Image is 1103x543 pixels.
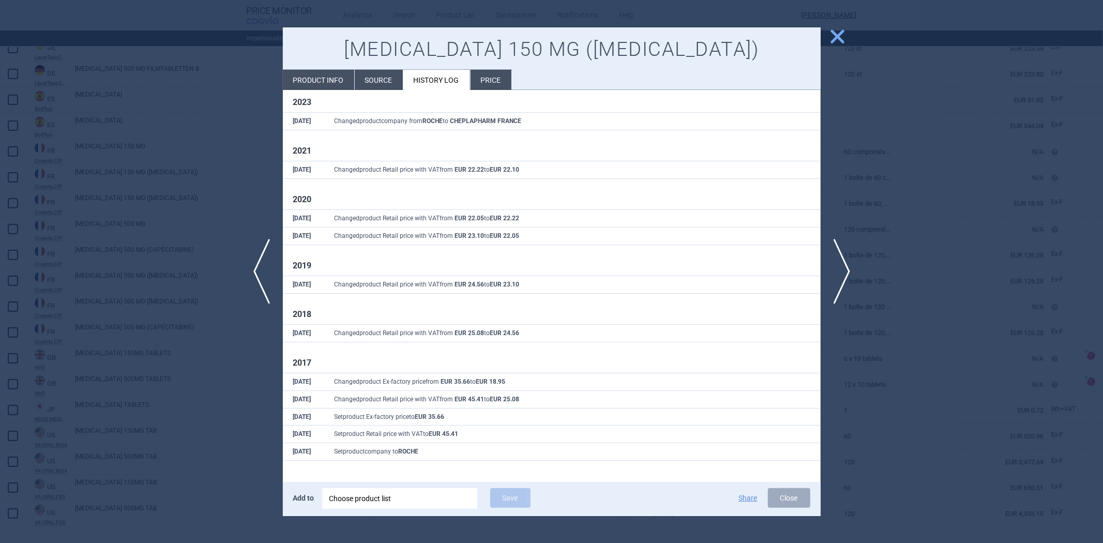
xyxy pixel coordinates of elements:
strong: EUR 45.41 [429,430,459,438]
h1: [MEDICAL_DATA] 150 MG ([MEDICAL_DATA]) [293,38,810,62]
li: History log [403,70,470,90]
strong: ROCHE [399,448,419,455]
th: [DATE] [283,113,324,130]
strong: EUR 22.22 [490,215,520,222]
th: [DATE] [283,210,324,228]
span: Changed product Retail price with VAT from to [335,281,520,288]
li: Price [471,70,511,90]
strong: EUR 45.41 [455,396,485,403]
strong: EUR 35.66 [441,378,471,385]
button: Close [768,488,810,508]
li: Product info [283,70,354,90]
strong: EUR 22.10 [490,166,520,173]
span: Changed product company from to [335,117,522,125]
p: Add to [293,488,314,508]
strong: ROCHE [423,117,443,125]
th: [DATE] [283,276,324,294]
strong: EUR 22.05 [455,215,485,222]
button: Share [739,494,758,502]
th: [DATE] [283,426,324,443]
span: Changed product Retail price with VAT from to [335,396,520,403]
h1: 2020 [293,194,810,204]
h1: 2021 [293,146,810,156]
th: [DATE] [283,325,324,342]
th: [DATE] [283,443,324,461]
span: Changed product Ex-factory price from to [335,378,506,385]
strong: EUR 22.05 [490,232,520,239]
strong: EUR 23.10 [455,232,485,239]
strong: EUR 35.66 [415,413,445,420]
strong: EUR 22.22 [455,166,485,173]
button: Save [490,488,531,508]
strong: EUR 25.08 [490,396,520,403]
th: [DATE] [283,228,324,245]
strong: EUR 18.95 [476,378,506,385]
div: Choose product list [329,488,470,509]
span: Set product company to [335,448,419,455]
th: [DATE] [283,390,324,408]
h1: 2019 [293,261,810,270]
h1: 2023 [293,97,810,107]
li: Source [355,70,403,90]
span: Changed product Retail price with VAT from to [335,166,520,173]
span: Set product Ex-factory price to [335,413,445,420]
h1: 2018 [293,309,810,319]
th: [DATE] [283,373,324,391]
strong: EUR 25.08 [455,329,485,337]
span: Changed product Retail price with VAT from to [335,215,520,222]
strong: CHEPLAPHARM FRANCE [450,117,522,125]
strong: EUR 24.56 [490,329,520,337]
th: [DATE] [283,161,324,179]
strong: EUR 24.56 [455,281,485,288]
span: Set product Retail price with VAT to [335,430,459,438]
span: Changed product Retail price with VAT from to [335,329,520,337]
h1: 2017 [293,358,810,368]
div: Choose product list [322,488,477,509]
span: Changed product Retail price with VAT from to [335,232,520,239]
strong: EUR 23.10 [490,281,520,288]
th: [DATE] [283,408,324,426]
